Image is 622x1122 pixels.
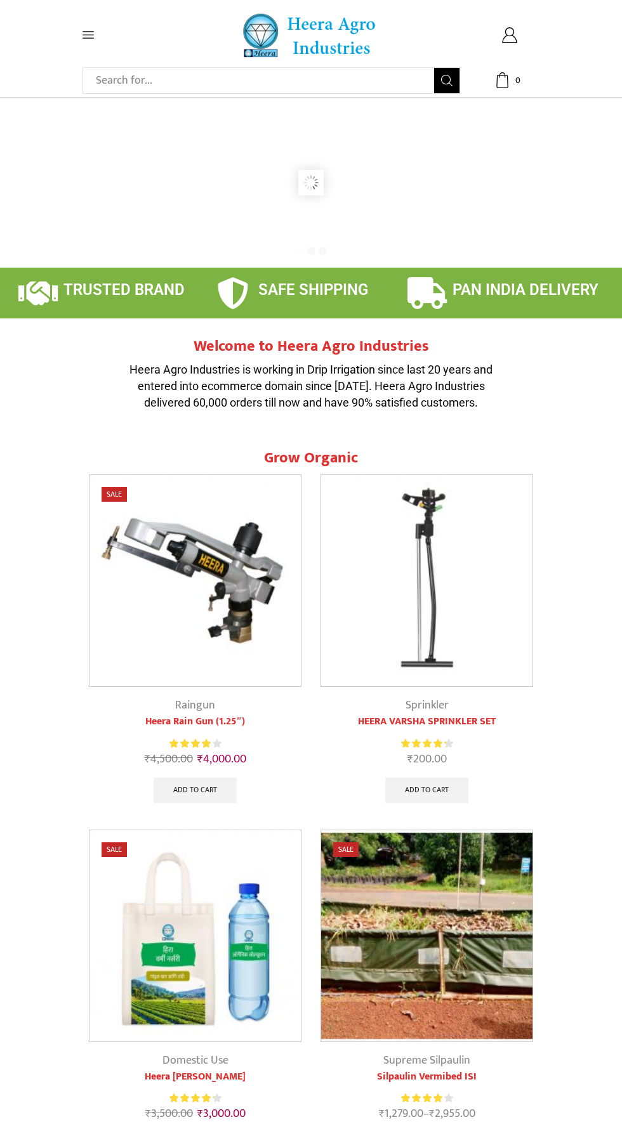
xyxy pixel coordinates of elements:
[453,281,599,299] span: PAN INDIA DELIVERY
[121,337,501,356] h2: Welcome to Heera Agro Industries
[121,362,501,410] p: Heera Agro Industries is working in Drip Irrigation since last 20 years and entered into ecommerc...
[511,74,524,87] span: 0
[401,737,453,750] div: Rated 4.37 out of 5
[258,281,368,299] span: SAFE SHIPPING
[197,750,246,769] bdi: 4,000.00
[102,487,127,502] span: Sale
[89,475,301,686] img: Heera Raingun 1.50
[407,750,447,769] bdi: 200.00
[264,445,358,471] span: Grow Organic
[89,68,434,93] input: Search for...
[175,696,215,715] a: Raingun
[479,72,539,88] a: 0
[406,696,449,715] a: Sprinkler
[401,1092,444,1105] span: Rated out of 5
[145,750,193,769] bdi: 4,500.00
[89,830,301,1041] img: Heera Vermi Nursery
[333,842,359,857] span: Sale
[169,737,221,750] div: Rated 4.00 out of 5
[321,1069,533,1085] a: Silpaulin Vermibed ISI
[321,830,533,1041] img: Silpaulin Vermibed ISI
[434,68,460,93] button: Search button
[385,778,468,803] a: Add to cart: “HEERA VARSHA SPRINKLER SET”
[145,750,150,769] span: ₹
[89,1069,301,1085] a: Heera [PERSON_NAME]
[401,1092,453,1105] div: Rated 4.17 out of 5
[401,737,446,750] span: Rated out of 5
[321,475,533,686] img: Impact Mini Sprinkler
[154,778,237,803] a: Add to cart: “Heera Rain Gun (1.25")”
[169,1092,221,1105] div: Rated 4.33 out of 5
[102,842,127,857] span: Sale
[321,714,533,729] a: HEERA VARSHA SPRINKLER SET
[197,750,203,769] span: ₹
[63,281,185,299] span: TRUSTED BRAND
[89,714,301,729] a: Heera Rain Gun (1.25″)
[169,1092,214,1105] span: Rated out of 5
[162,1051,228,1070] a: Domestic Use
[169,737,211,750] span: Rated out of 5
[383,1051,470,1070] a: Supreme Silpaulin
[407,750,413,769] span: ₹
